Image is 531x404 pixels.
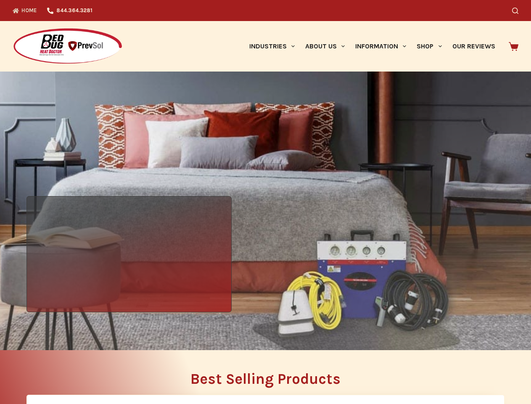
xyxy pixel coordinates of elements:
[412,21,447,72] a: Shop
[350,21,412,72] a: Information
[300,21,350,72] a: About Us
[26,372,505,386] h2: Best Selling Products
[244,21,300,72] a: Industries
[13,28,123,65] img: Prevsol/Bed Bug Heat Doctor
[512,8,518,14] button: Search
[447,21,500,72] a: Our Reviews
[244,21,500,72] nav: Primary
